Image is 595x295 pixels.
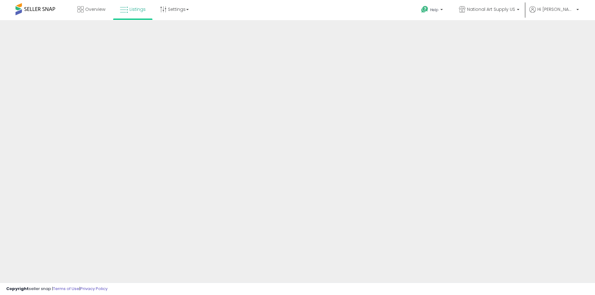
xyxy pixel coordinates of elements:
span: Listings [130,6,146,12]
a: Hi [PERSON_NAME] [529,6,579,20]
span: Hi [PERSON_NAME] [537,6,575,12]
a: Help [416,1,449,20]
i: Get Help [421,6,429,13]
span: Overview [85,6,105,12]
span: Help [430,7,439,12]
span: National Art Supply US [467,6,515,12]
